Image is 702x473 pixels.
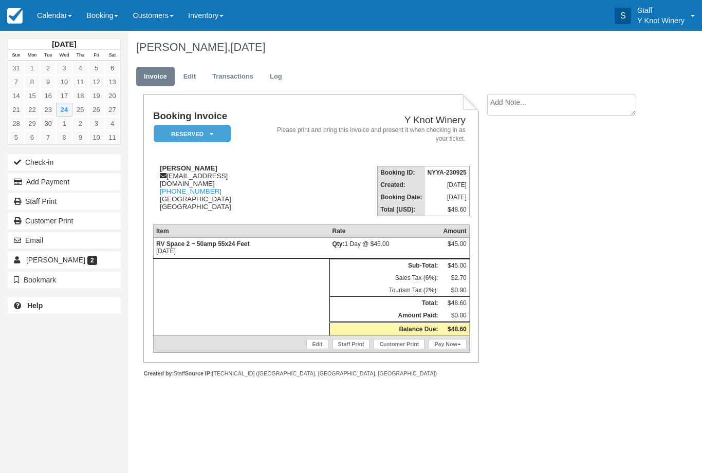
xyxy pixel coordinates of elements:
[40,117,56,130] a: 30
[185,370,212,376] strong: Source IP:
[26,256,85,264] span: [PERSON_NAME]
[425,179,470,191] td: [DATE]
[88,103,104,117] a: 26
[40,75,56,89] a: 9
[440,225,469,238] th: Amount
[24,103,40,117] a: 22
[24,89,40,103] a: 15
[440,297,469,310] td: $48.60
[440,284,469,297] td: $0.90
[24,117,40,130] a: 29
[332,240,345,248] strong: Qty
[88,117,104,130] a: 3
[56,50,72,61] th: Wed
[160,187,221,195] a: [PHONE_NUMBER]
[104,89,120,103] a: 20
[176,67,204,87] a: Edit
[72,50,88,61] th: Thu
[160,164,217,172] strong: [PERSON_NAME]
[330,225,441,238] th: Rate
[8,193,121,210] a: Staff Print
[8,297,121,314] a: Help
[8,174,121,190] button: Add Payment
[40,61,56,75] a: 2
[88,130,104,144] a: 10
[378,166,425,179] th: Booking ID:
[8,232,121,249] button: Email
[72,130,88,144] a: 9
[143,370,174,376] strong: Created by:
[230,41,265,53] span: [DATE]
[56,75,72,89] a: 10
[40,50,56,61] th: Tue
[330,272,441,284] td: Sales Tax (6%):
[56,89,72,103] a: 17
[56,117,72,130] a: 1
[205,67,261,87] a: Transactions
[8,213,121,229] a: Customer Print
[104,130,120,144] a: 11
[88,75,104,89] a: 12
[24,130,40,144] a: 6
[88,89,104,103] a: 19
[153,225,329,238] th: Item
[153,111,273,122] h1: Booking Invoice
[154,125,231,143] em: Reserved
[87,256,97,265] span: 2
[615,8,631,24] div: S
[88,61,104,75] a: 5
[153,124,227,143] a: Reserved
[72,103,88,117] a: 25
[374,339,424,349] a: Customer Print
[7,8,23,24] img: checkfront-main-nav-mini-logo.png
[56,130,72,144] a: 8
[24,75,40,89] a: 8
[88,50,104,61] th: Fri
[153,238,329,259] td: [DATE]
[8,252,121,268] a: [PERSON_NAME] 2
[104,61,120,75] a: 6
[330,238,441,259] td: 1 Day @ $45.00
[24,61,40,75] a: 1
[637,5,685,15] p: Staff
[136,41,648,53] h1: [PERSON_NAME],
[8,50,24,61] th: Sun
[330,297,441,310] th: Total:
[40,130,56,144] a: 7
[136,67,175,87] a: Invoice
[40,103,56,117] a: 23
[8,272,121,288] button: Bookmark
[440,309,469,323] td: $0.00
[425,203,470,216] td: $48.60
[72,75,88,89] a: 11
[306,339,328,349] a: Edit
[8,154,121,171] button: Check-in
[104,103,120,117] a: 27
[56,61,72,75] a: 3
[8,103,24,117] a: 21
[443,240,466,256] div: $45.00
[330,309,441,323] th: Amount Paid:
[8,89,24,103] a: 14
[425,191,470,203] td: [DATE]
[262,67,290,87] a: Log
[56,103,72,117] a: 24
[277,115,466,126] h2: Y Knot Winery
[440,259,469,272] td: $45.00
[330,323,441,336] th: Balance Due:
[378,191,425,203] th: Booking Date:
[440,272,469,284] td: $2.70
[277,126,466,143] address: Please print and bring this invoice and present it when checking in as your ticket.
[72,89,88,103] a: 18
[448,326,467,333] strong: $48.60
[143,370,479,377] div: Staff [TECHNICAL_ID] ([GEOGRAPHIC_DATA], [GEOGRAPHIC_DATA], [GEOGRAPHIC_DATA])
[428,169,467,176] strong: NYYA-230925
[332,339,370,349] a: Staff Print
[429,339,466,349] a: Pay Now
[330,259,441,272] th: Sub-Total:
[8,61,24,75] a: 31
[52,40,76,48] strong: [DATE]
[8,117,24,130] a: 28
[8,130,24,144] a: 5
[24,50,40,61] th: Mon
